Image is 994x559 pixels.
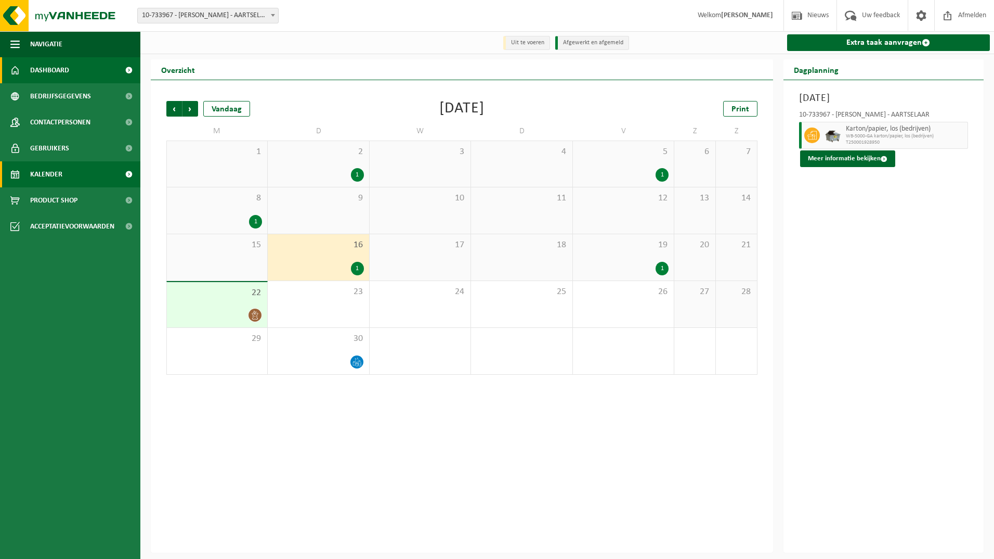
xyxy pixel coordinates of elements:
span: 19 [578,239,669,251]
span: 27 [679,286,710,298]
div: Vandaag [203,101,250,117]
span: 3 [375,146,465,158]
div: 1 [656,262,669,275]
img: WB-5000-GAL-GY-01 [825,128,841,143]
td: Z [674,122,716,141]
span: 2 [273,146,363,158]
span: 10 [375,193,465,204]
span: 29 [172,333,262,345]
button: Meer informatie bekijken [800,150,895,167]
span: 13 [679,193,710,204]
h2: Overzicht [151,59,205,80]
span: WB-5000-GA karton/papier, los (bedrijven) [846,133,965,139]
span: 12 [578,193,669,204]
span: Bedrijfsgegevens [30,83,91,109]
span: 6 [679,146,710,158]
a: Print [723,101,757,117]
span: Navigatie [30,31,62,57]
span: 7 [721,146,752,158]
div: 1 [351,262,364,275]
strong: [PERSON_NAME] [721,11,773,19]
span: 28 [721,286,752,298]
td: Z [716,122,757,141]
div: [DATE] [439,101,485,117]
span: 21 [721,239,752,251]
span: Kalender [30,161,62,187]
span: Karton/papier, los (bedrijven) [846,125,965,133]
span: 20 [679,239,710,251]
span: 16 [273,239,363,251]
span: Gebruikers [30,135,69,161]
span: Print [731,105,749,113]
span: Contactpersonen [30,109,90,135]
span: 17 [375,239,465,251]
span: Dashboard [30,57,69,83]
span: 10-733967 - KIA VERMANT - AARTSELAAR [138,8,278,23]
span: 4 [476,146,567,158]
span: 5 [578,146,669,158]
span: 8 [172,193,262,204]
td: M [166,122,268,141]
span: 30 [273,333,363,345]
span: 25 [476,286,567,298]
span: 10-733967 - KIA VERMANT - AARTSELAAR [137,8,279,23]
span: 1 [172,146,262,158]
div: 10-733967 - [PERSON_NAME] - AARTSELAAR [799,111,969,122]
h2: Dagplanning [783,59,849,80]
span: Vorige [166,101,182,117]
span: 26 [578,286,669,298]
td: V [573,122,674,141]
li: Uit te voeren [503,36,550,50]
div: 1 [249,215,262,228]
span: 24 [375,286,465,298]
td: D [268,122,369,141]
a: Extra taak aanvragen [787,34,990,51]
h3: [DATE] [799,91,969,106]
td: W [370,122,471,141]
td: D [471,122,572,141]
span: 18 [476,239,567,251]
span: 22 [172,287,262,299]
span: 15 [172,239,262,251]
span: 23 [273,286,363,298]
span: 9 [273,193,363,204]
span: 14 [721,193,752,204]
span: Volgende [182,101,198,117]
span: 11 [476,193,567,204]
span: T250001928950 [846,139,965,146]
span: Acceptatievoorwaarden [30,213,114,239]
li: Afgewerkt en afgemeld [555,36,629,50]
div: 1 [351,168,364,182]
div: 1 [656,168,669,182]
span: Product Shop [30,187,77,213]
